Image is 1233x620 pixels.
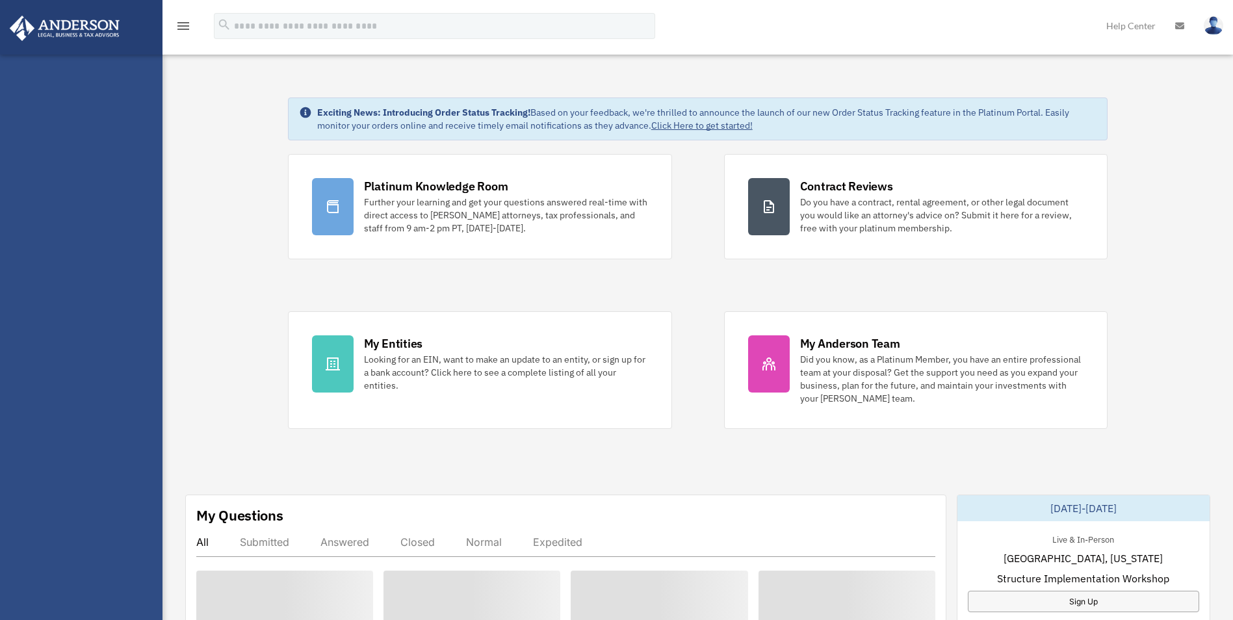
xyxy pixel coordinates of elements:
[800,196,1084,235] div: Do you have a contract, rental agreement, or other legal document you would like an attorney's ad...
[1204,16,1223,35] img: User Pic
[288,311,672,429] a: My Entities Looking for an EIN, want to make an update to an entity, or sign up for a bank accoun...
[968,591,1199,612] a: Sign Up
[317,107,530,118] strong: Exciting News: Introducing Order Status Tracking!
[466,536,502,549] div: Normal
[364,353,648,392] div: Looking for an EIN, want to make an update to an entity, or sign up for a bank account? Click her...
[6,16,123,41] img: Anderson Advisors Platinum Portal
[724,154,1108,259] a: Contract Reviews Do you have a contract, rental agreement, or other legal document you would like...
[317,106,1097,132] div: Based on your feedback, we're thrilled to announce the launch of our new Order Status Tracking fe...
[240,536,289,549] div: Submitted
[1004,550,1163,566] span: [GEOGRAPHIC_DATA], [US_STATE]
[1042,532,1124,545] div: Live & In-Person
[175,23,191,34] a: menu
[957,495,1210,521] div: [DATE]-[DATE]
[533,536,582,549] div: Expedited
[800,353,1084,405] div: Did you know, as a Platinum Member, you have an entire professional team at your disposal? Get th...
[400,536,435,549] div: Closed
[800,178,893,194] div: Contract Reviews
[364,196,648,235] div: Further your learning and get your questions answered real-time with direct access to [PERSON_NAM...
[196,506,283,525] div: My Questions
[364,335,422,352] div: My Entities
[651,120,753,131] a: Click Here to get started!
[196,536,209,549] div: All
[288,154,672,259] a: Platinum Knowledge Room Further your learning and get your questions answered real-time with dire...
[175,18,191,34] i: menu
[364,178,508,194] div: Platinum Knowledge Room
[217,18,231,32] i: search
[997,571,1169,586] span: Structure Implementation Workshop
[800,335,900,352] div: My Anderson Team
[320,536,369,549] div: Answered
[724,311,1108,429] a: My Anderson Team Did you know, as a Platinum Member, you have an entire professional team at your...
